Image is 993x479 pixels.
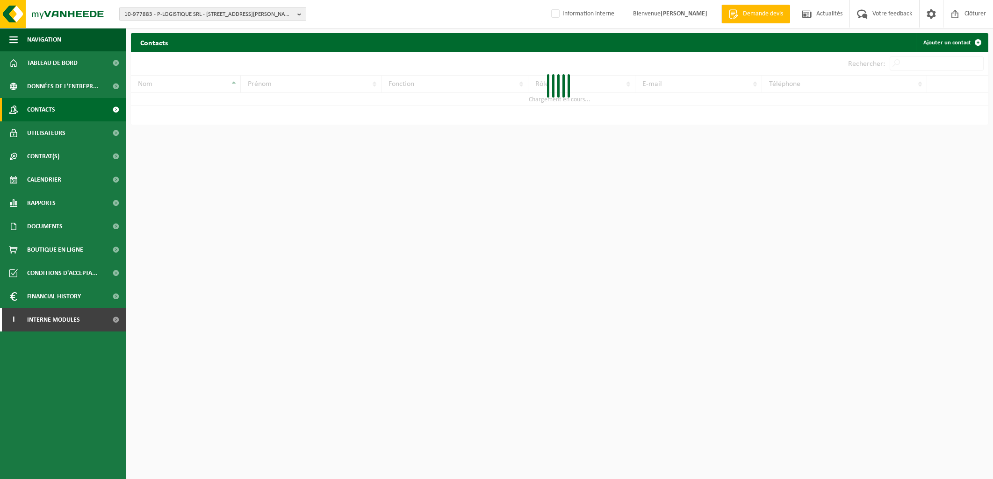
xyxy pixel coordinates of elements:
[27,215,63,238] span: Documents
[661,10,707,17] strong: [PERSON_NAME]
[27,98,55,121] span: Contacts
[916,33,987,52] a: Ajouter un contact
[119,7,306,21] button: 10-977883 - P-LOGISTIQUE SRL - [STREET_ADDRESS][PERSON_NAME]
[124,7,294,21] span: 10-977883 - P-LOGISTIQUE SRL - [STREET_ADDRESS][PERSON_NAME]
[27,51,78,75] span: Tableau de bord
[721,5,790,23] a: Demande devis
[27,261,98,285] span: Conditions d'accepta...
[27,238,83,261] span: Boutique en ligne
[27,145,59,168] span: Contrat(s)
[27,191,56,215] span: Rapports
[27,28,61,51] span: Navigation
[741,9,785,19] span: Demande devis
[27,75,99,98] span: Données de l'entrepr...
[27,121,65,145] span: Utilisateurs
[27,168,61,191] span: Calendrier
[131,33,177,51] h2: Contacts
[27,285,81,308] span: Financial History
[9,308,18,331] span: I
[549,7,614,21] label: Information interne
[27,308,80,331] span: Interne modules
